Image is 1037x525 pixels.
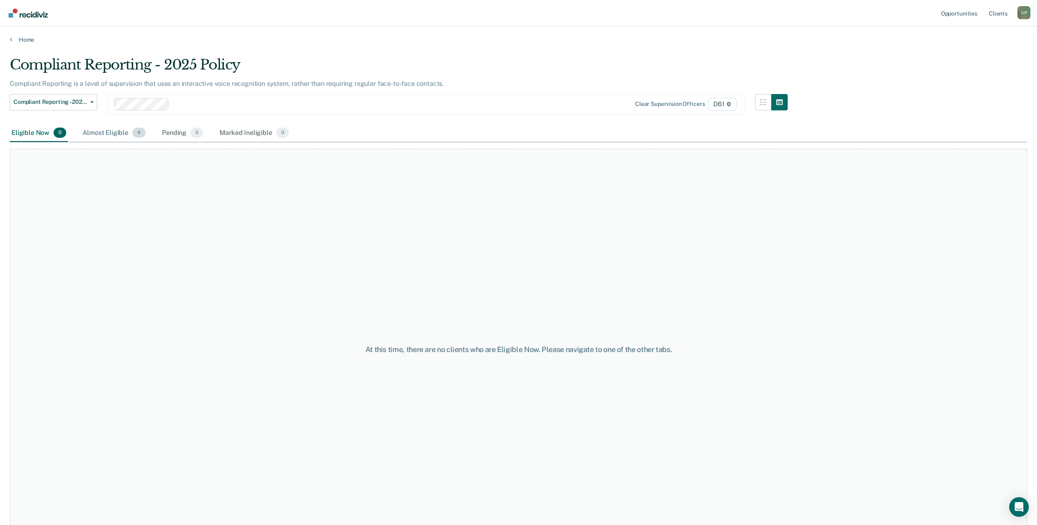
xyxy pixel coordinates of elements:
div: At this time, there are no clients who are Eligible Now. Please navigate to one of the other tabs. [264,345,773,354]
div: Compliant Reporting - 2025 Policy [10,56,788,80]
span: 0 [54,128,66,138]
a: Home [10,36,1027,43]
span: D61 [708,98,736,111]
span: 4 [132,128,146,138]
div: Open Intercom Messenger [1009,497,1029,517]
img: Recidiviz [9,9,48,18]
div: Eligible Now0 [10,124,68,142]
span: 0 [276,128,289,138]
div: Marked Ineligible0 [218,124,291,142]
div: Almost Eligible4 [81,124,147,142]
button: Compliant Reporting - 2025 Policy [10,94,97,110]
div: Pending0 [160,124,205,142]
div: Clear supervision officers [635,101,705,108]
div: D P [1017,6,1030,19]
span: 0 [190,128,203,138]
span: Compliant Reporting - 2025 Policy [13,99,87,105]
p: Compliant Reporting is a level of supervision that uses an interactive voice recognition system, ... [10,80,444,87]
button: Profile dropdown button [1017,6,1030,19]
